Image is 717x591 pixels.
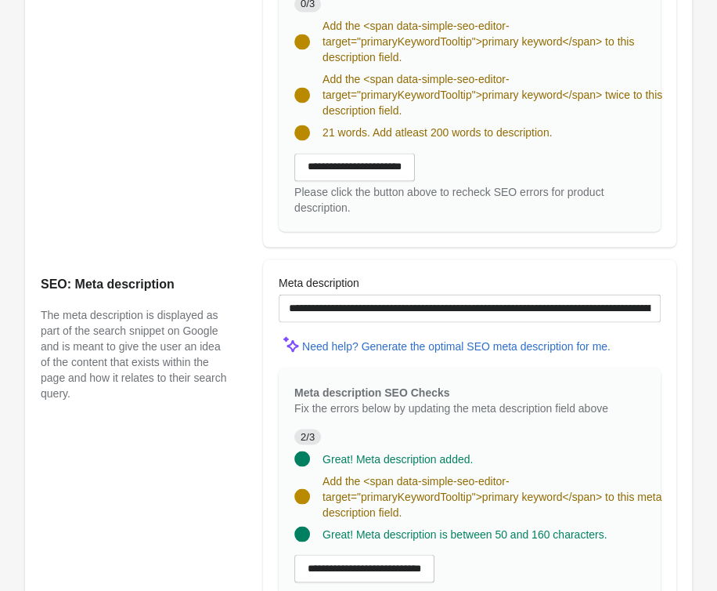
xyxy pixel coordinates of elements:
p: The meta description is displayed as part of the search snippet on Google and is meant to give th... [41,306,232,401]
label: Meta description [279,275,359,291]
p: Fix the errors below by updating the meta description field above [294,400,645,415]
img: MagicMinor-0c7ff6cd6e0e39933513fd390ee66b6c2ef63129d1617a7e6fa9320d2ce6cec8.svg [279,332,302,355]
span: Great! Meta description is between 50 and 160 characters. [322,528,607,540]
div: Please click the button above to recheck SEO errors for product description. [294,184,645,216]
span: Great! Meta description added. [322,452,473,465]
button: Need help? Generate the optimal SEO meta description for me. [296,332,617,360]
body: Rich Text Area. Press ALT-0 for help. [13,13,366,114]
div: Need help? Generate the optimal SEO meta description for me. [302,339,611,352]
span: Add the <span data-simple-seo-editor-target="primaryKeywordTooltip">primary keyword</span> twice ... [322,73,662,117]
h2: SEO: Meta description [41,275,232,294]
span: Add the <span data-simple-seo-editor-target="primaryKeywordTooltip">primary keyword</span> to thi... [322,474,661,518]
span: Meta description SEO Checks [294,386,449,398]
span: 2/3 [294,429,321,444]
span: Add the <span data-simple-seo-editor-target="primaryKeywordTooltip">primary keyword</span> to thi... [322,20,634,63]
span: 21 words. Add atleast 200 words to description. [322,126,552,139]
